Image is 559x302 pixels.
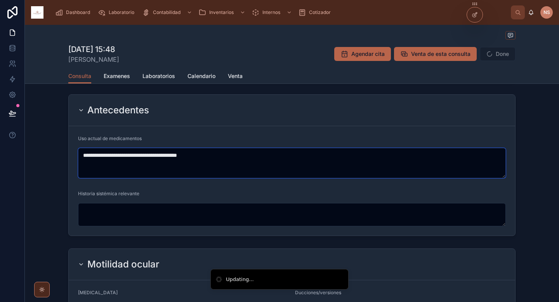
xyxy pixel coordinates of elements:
a: Contabilidad [140,5,196,19]
span: Examenes [104,72,130,80]
button: Agendar cita [334,47,391,61]
a: Inventarios [196,5,249,19]
span: [PERSON_NAME] [68,55,119,64]
span: Venta de esta consulta [411,50,470,58]
a: Dashboard [53,5,95,19]
button: Venta de esta consulta [394,47,477,61]
a: Consulta [68,69,91,84]
span: Uso actual de medicamentos [78,135,142,141]
a: Examenes [104,69,130,85]
a: Laboratorios [142,69,175,85]
a: Calendario [187,69,215,85]
a: Laboratorio [95,5,140,19]
div: Updating... [226,276,254,283]
span: NS [543,9,550,16]
h2: Antecedentes [87,104,149,116]
div: scrollable content [50,4,511,21]
span: Venta [228,72,243,80]
span: Historia sistémica relevante [78,191,139,196]
a: Cotizador [296,5,336,19]
span: [MEDICAL_DATA] [78,290,118,295]
span: Laboratorios [142,72,175,80]
span: Cotizador [309,9,331,16]
span: Calendario [187,72,215,80]
span: Ducciones/versiones [295,290,341,295]
span: Agendar cita [351,50,385,58]
span: Laboratorio [109,9,134,16]
h2: Motilidad ocular [87,258,159,271]
span: Consulta [68,72,91,80]
a: Internos [249,5,296,19]
span: Internos [262,9,280,16]
span: Contabilidad [153,9,181,16]
h1: [DATE] 15:48 [68,44,119,55]
img: App logo [31,6,43,19]
a: Venta [228,69,243,85]
span: Inventarios [209,9,234,16]
span: Dashboard [66,9,90,16]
